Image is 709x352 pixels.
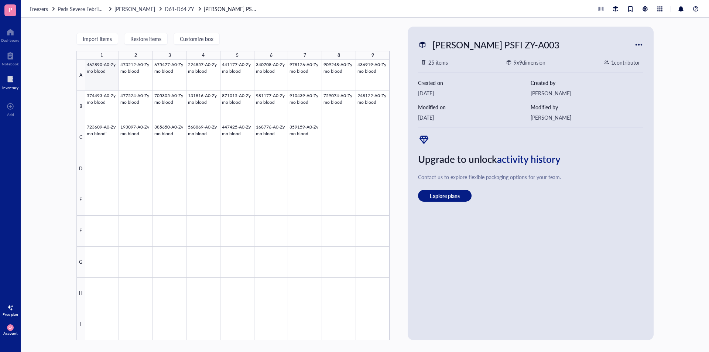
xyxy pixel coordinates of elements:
div: B [76,91,85,122]
div: 8 [338,51,340,60]
a: Inventory [2,74,18,90]
div: 3 [168,51,171,60]
span: Explore plans [430,192,460,199]
div: [PERSON_NAME] PSFI ZY-A003 [429,37,563,52]
div: 4 [202,51,205,60]
div: [PERSON_NAME] [531,113,643,122]
span: D61-D64 ZY [165,5,194,13]
div: A [76,60,85,91]
button: Import items [76,33,118,45]
div: Free plan [3,312,18,317]
span: Peds Severe Febrile Illness [58,5,116,13]
div: 9 x 9 dimension [514,58,545,66]
span: Customize box [180,36,213,42]
div: 6 [270,51,273,60]
div: H [76,278,85,309]
div: E [76,184,85,215]
div: Account [3,331,18,335]
a: [PERSON_NAME]D61-D64 ZY [114,5,202,13]
div: C [76,122,85,153]
div: 1 contributor [611,58,640,66]
button: Explore plans [418,190,472,202]
div: Upgrade to unlock [418,151,643,167]
div: Notebook [2,62,19,66]
div: 25 items [428,58,448,66]
div: 5 [236,51,239,60]
div: Created on [418,79,531,87]
a: Peds Severe Febrile Illness [58,5,113,13]
a: Notebook [2,50,19,66]
div: 7 [304,51,306,60]
div: 1 [100,51,103,60]
a: [PERSON_NAME] PSFI ZY-A003 [204,5,259,13]
div: Modified by [531,103,643,111]
span: [PERSON_NAME] [114,5,155,13]
div: Inventory [2,85,18,90]
div: D [76,153,85,184]
div: Created by [531,79,643,87]
div: G [76,247,85,278]
div: 9 [371,51,374,60]
span: Restore items [130,36,161,42]
div: F [76,216,85,247]
div: Dashboard [1,38,20,42]
div: 2 [134,51,137,60]
div: Modified on [418,103,531,111]
span: activity history [497,152,561,166]
a: Freezers [30,5,56,13]
div: [DATE] [418,113,531,122]
div: Add [7,112,14,117]
span: Freezers [30,5,48,13]
div: Contact us to explore flexible packaging options for your team. [418,173,643,181]
a: Explore plans [418,190,643,202]
div: I [76,309,85,340]
span: CA [8,326,13,329]
span: P [8,5,12,14]
button: Restore items [124,33,168,45]
div: [PERSON_NAME] [531,89,643,97]
div: [DATE] [418,89,531,97]
span: Import items [83,36,112,42]
button: Customize box [174,33,220,45]
a: Dashboard [1,26,20,42]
